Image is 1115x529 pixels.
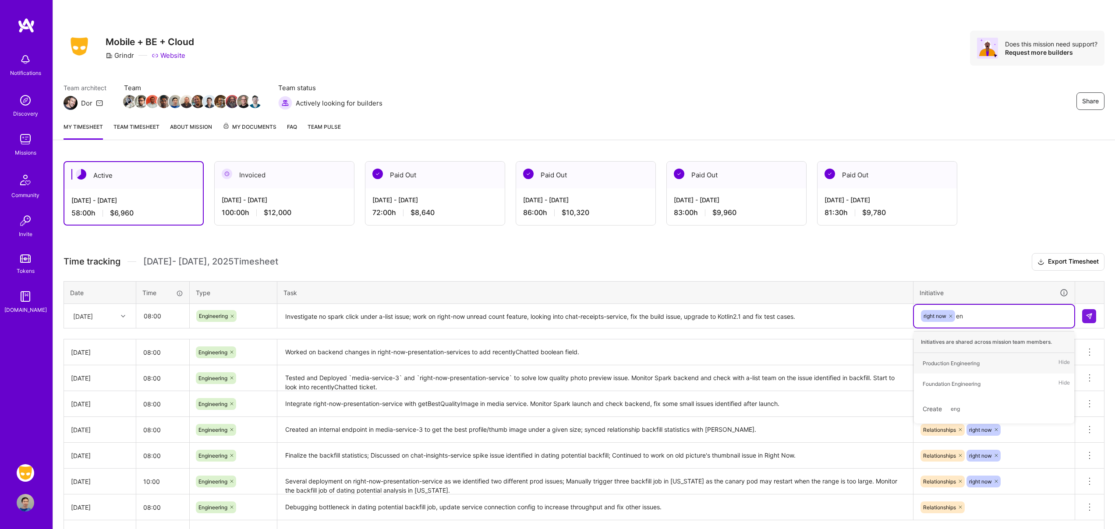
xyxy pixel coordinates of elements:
[135,94,147,109] a: Team Member Avatar
[71,196,196,205] div: [DATE] - [DATE]
[157,95,170,108] img: Team Member Avatar
[308,123,341,130] span: Team Pulse
[71,451,129,460] div: [DATE]
[203,95,216,108] img: Team Member Avatar
[135,95,148,108] img: Team Member Avatar
[222,208,347,217] div: 100:00 h
[278,392,912,416] textarea: Integrate right-now-presentation-service with getBestQualityImage in media service. Monitor Spark...
[825,169,835,179] img: Paid Out
[64,96,78,110] img: Team Architect
[71,503,129,512] div: [DATE]
[1005,40,1097,48] div: Does this mission need support?
[190,281,277,304] th: Type
[19,229,32,239] div: Invite
[142,288,183,297] div: Time
[198,452,227,459] span: Engineering
[1005,48,1097,56] div: Request more builders
[214,95,227,108] img: Team Member Avatar
[17,266,35,275] div: Tokens
[124,94,135,109] a: Team Member Avatar
[825,195,950,205] div: [DATE] - [DATE]
[923,478,956,485] span: Relationships
[977,38,998,59] img: Avatar
[523,208,648,217] div: 86:00 h
[20,254,31,263] img: tokens
[825,208,950,217] div: 81:30 h
[121,314,125,318] i: icon Chevron
[667,162,806,188] div: Paid Out
[15,169,36,190] img: Community
[198,401,227,407] span: Engineering
[136,367,189,390] input: HH:MM
[969,478,992,485] span: right now
[674,195,799,205] div: [DATE] - [DATE]
[222,195,347,205] div: [DATE] - [DATE]
[215,94,227,109] a: Team Member Avatar
[4,305,47,314] div: [DOMAIN_NAME]
[914,331,1074,353] div: Initiatives are shared across mission team members.
[136,418,189,441] input: HH:MM
[226,95,239,108] img: Team Member Avatar
[372,208,498,217] div: 72:00 h
[198,427,227,433] span: Engineering
[106,51,134,60] div: Grindr
[278,366,912,390] textarea: Tested and Deployed `media-service-3` and `right-now-presentation-service` to solve low quality p...
[71,374,129,383] div: [DATE]
[17,51,34,68] img: bell
[237,95,250,108] img: Team Member Avatar
[169,95,182,108] img: Team Member Avatar
[123,95,136,108] img: Team Member Avatar
[248,95,262,108] img: Team Member Avatar
[712,208,736,217] span: $9,960
[14,464,36,482] a: Grindr: Mobile + BE + Cloud
[64,122,103,140] a: My timesheet
[223,122,276,132] span: My Documents
[81,99,92,108] div: Dor
[264,208,291,217] span: $12,000
[113,122,159,140] a: Team timesheet
[278,96,292,110] img: Actively looking for builders
[71,399,129,409] div: [DATE]
[192,94,204,109] a: Team Member Avatar
[64,35,95,58] img: Company Logo
[17,494,34,511] img: User Avatar
[198,504,227,511] span: Engineering
[278,444,912,468] textarea: Finalize the backfill statistics; Discussed on chat-insights-service spike issue identified in da...
[1032,253,1104,271] button: Export Timesheet
[372,169,383,179] img: Paid Out
[674,169,684,179] img: Paid Out
[96,99,103,106] i: icon Mail
[1058,357,1070,369] span: Hide
[73,311,93,321] div: [DATE]
[278,418,912,442] textarea: Created an internal endpoint in media-service-3 to get the best profile/thumb image under a given...
[523,195,648,205] div: [DATE] - [DATE]
[170,122,212,140] a: About Mission
[923,452,956,459] span: Relationships
[76,169,86,180] img: Active
[71,477,129,486] div: [DATE]
[1082,309,1097,323] div: null
[136,470,189,493] input: HH:MM
[674,208,799,217] div: 83:00 h
[64,281,136,304] th: Date
[1076,92,1104,110] button: Share
[17,130,34,148] img: teamwork
[11,190,39,200] div: Community
[17,92,34,109] img: discovery
[198,375,227,381] span: Engineering
[110,208,134,218] span: $6,960
[106,36,194,47] h3: Mobile + BE + Cloud
[924,313,946,319] span: right now
[191,95,205,108] img: Team Member Avatar
[1037,257,1044,267] i: icon Download
[278,469,912,494] textarea: Several deployment on right-now-presentation-service as we identified two different prod issues; ...
[136,341,189,364] input: HH:MM
[1058,378,1070,390] span: Hide
[204,94,215,109] a: Team Member Avatar
[372,195,498,205] div: [DATE] - [DATE]
[181,94,192,109] a: Team Member Avatar
[136,392,189,416] input: HH:MM
[308,122,341,140] a: Team Pulse
[278,495,912,519] textarea: Debugging bottleneck in dating potential backfill job, update service connection config to increa...
[215,162,354,188] div: Invoiced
